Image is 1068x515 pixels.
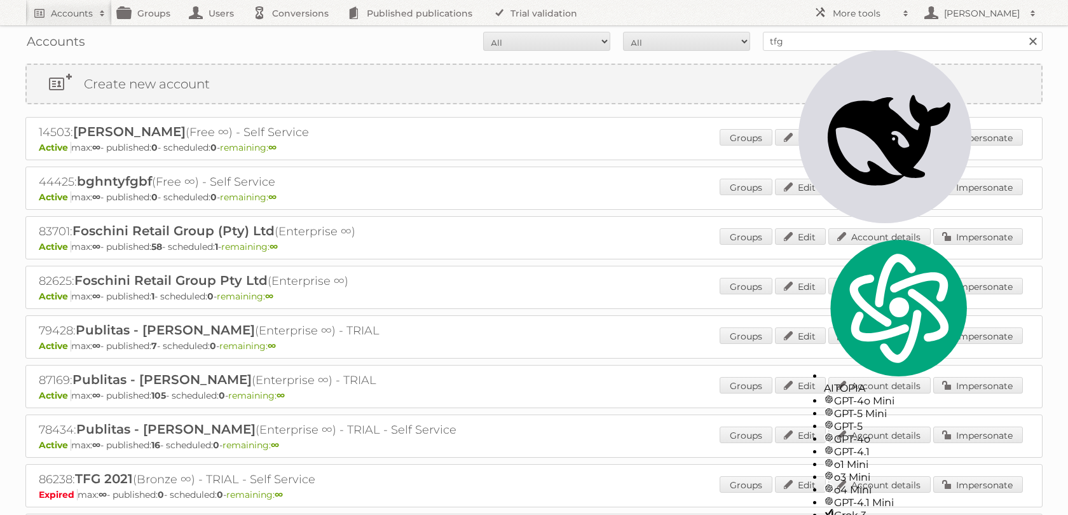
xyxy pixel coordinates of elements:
span: Publitas - [PERSON_NAME] [76,322,255,338]
strong: 0 [213,439,219,451]
strong: 0 [158,489,164,500]
span: remaining: [221,241,278,252]
p: max: - published: - scheduled: - [39,489,1029,500]
span: Active [39,340,71,352]
strong: 0 [207,291,214,302]
div: o3 Mini [824,470,971,483]
img: gpt-black.svg [824,432,834,443]
a: Edit [775,377,826,394]
a: Groups [720,377,772,394]
div: GPT-4o [824,432,971,445]
span: Publitas - [PERSON_NAME] [72,372,252,387]
a: Groups [720,228,772,245]
a: Create new account [27,65,1041,103]
a: Edit [775,327,826,344]
strong: ∞ [268,340,276,352]
h2: Accounts [51,7,93,20]
a: Groups [720,129,772,146]
h2: 86238: (Bronze ∞) - TRIAL - Self Service [39,471,484,488]
img: gpt-black.svg [824,445,834,455]
a: Edit [775,228,826,245]
a: Groups [720,179,772,195]
strong: 0 [151,142,158,153]
p: max: - published: - scheduled: - [39,191,1029,203]
span: [PERSON_NAME] [73,124,186,139]
strong: ∞ [92,191,100,203]
a: Groups [720,427,772,443]
strong: 0 [219,390,225,401]
strong: ∞ [92,439,100,451]
strong: ∞ [92,142,100,153]
strong: ∞ [92,291,100,302]
span: remaining: [226,489,283,500]
span: Publitas - [PERSON_NAME] [76,422,256,437]
span: Active [39,191,71,203]
strong: ∞ [265,291,273,302]
h2: 83701: (Enterprise ∞) [39,223,484,240]
img: gpt-black.svg [824,470,834,481]
a: Impersonate [933,377,1023,394]
span: remaining: [228,390,285,401]
a: Edit [775,278,826,294]
div: o1 Mini [824,458,971,470]
a: Edit [775,179,826,195]
span: remaining: [222,439,279,451]
strong: 105 [151,390,166,401]
h2: 44425: (Free ∞) - Self Service [39,174,484,190]
strong: 16 [151,439,160,451]
strong: 0 [217,489,223,500]
h2: 79428: (Enterprise ∞) - TRIAL [39,322,484,339]
strong: 58 [151,241,162,252]
div: GPT-5 [824,420,971,432]
strong: ∞ [268,191,277,203]
a: Edit [775,476,826,493]
p: max: - published: - scheduled: - [39,142,1029,153]
a: Groups [720,327,772,344]
strong: 1 [215,241,218,252]
span: remaining: [220,142,277,153]
a: Impersonate [933,327,1023,344]
div: o4 Mini [824,483,971,496]
h2: 82625: (Enterprise ∞) [39,273,484,289]
a: Edit [775,129,826,146]
img: gpt-black.svg [824,458,834,468]
strong: ∞ [92,241,100,252]
a: Impersonate [933,129,1023,146]
span: TFG 2021 [75,471,133,486]
a: Impersonate [933,476,1023,493]
span: Foschini Retail Group (Pty) Ltd [72,223,275,238]
img: logo.svg [824,236,971,380]
span: Foschini Retail Group Pty Ltd [74,273,268,288]
strong: ∞ [277,390,285,401]
span: bghntyfgbf [77,174,152,189]
p: max: - published: - scheduled: - [39,291,1029,302]
p: max: - published: - scheduled: - [39,390,1029,401]
strong: 0 [151,191,158,203]
strong: ∞ [92,340,100,352]
a: Edit [775,427,826,443]
strong: ∞ [270,241,278,252]
h2: More tools [833,7,896,20]
a: Impersonate [933,427,1023,443]
strong: ∞ [268,142,277,153]
img: gpt-black.svg [824,420,834,430]
a: Impersonate [933,179,1023,195]
img: gpt-black.svg [824,407,834,417]
div: GPT-5 Mini [824,407,971,420]
strong: ∞ [271,439,279,451]
h2: 14503: (Free ∞) - Self Service [39,124,484,141]
strong: 0 [210,340,216,352]
div: GPT-4.1 [824,445,971,458]
strong: 0 [210,142,217,153]
strong: 7 [151,340,157,352]
span: Active [39,291,71,302]
span: Active [39,439,71,451]
span: Expired [39,489,78,500]
div: GPT-4o Mini [824,394,971,407]
div: GPT-4.1 Mini [824,496,971,509]
span: remaining: [220,191,277,203]
strong: ∞ [275,489,283,500]
img: gpt-black.svg [824,483,834,493]
img: gpt-black.svg [824,496,834,506]
strong: 0 [210,191,217,203]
